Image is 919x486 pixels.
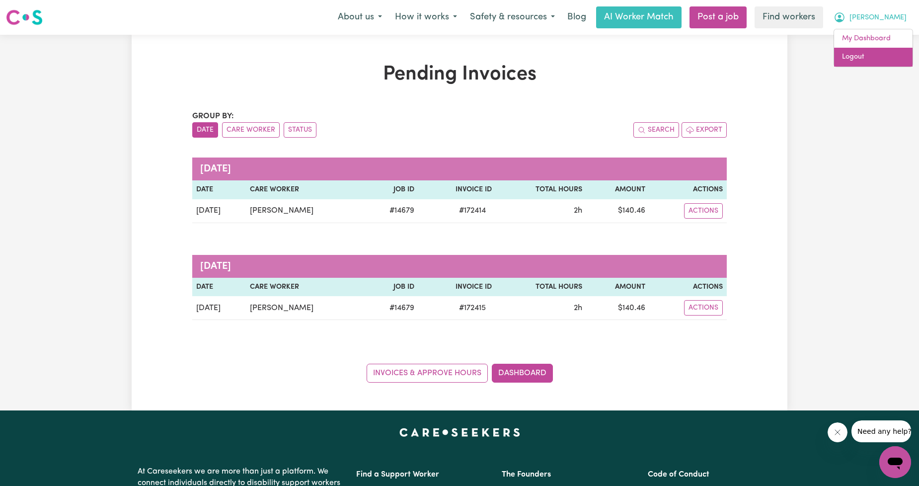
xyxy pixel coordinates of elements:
[851,420,911,442] iframe: Message from company
[246,199,364,223] td: [PERSON_NAME]
[586,199,649,223] td: $ 140.46
[502,471,551,479] a: The Founders
[496,180,586,199] th: Total Hours
[192,158,727,180] caption: [DATE]
[561,6,592,28] a: Blog
[192,199,246,223] td: [DATE]
[633,122,679,138] button: Search
[574,207,582,215] span: 2 hours
[192,180,246,199] th: Date
[834,29,913,67] div: My Account
[192,63,727,86] h1: Pending Invoices
[399,428,520,436] a: Careseekers home page
[453,302,492,314] span: # 172415
[192,278,246,297] th: Date
[596,6,682,28] a: AI Worker Match
[246,278,364,297] th: Care Worker
[367,364,488,383] a: Invoices & Approve Hours
[574,304,582,312] span: 2 hours
[331,7,388,28] button: About us
[496,278,586,297] th: Total Hours
[649,180,727,199] th: Actions
[364,180,418,199] th: Job ID
[6,8,43,26] img: Careseekers logo
[689,6,747,28] a: Post a job
[586,180,649,199] th: Amount
[463,7,561,28] button: Safety & resources
[453,205,492,217] span: # 172414
[246,296,364,320] td: [PERSON_NAME]
[246,180,364,199] th: Care Worker
[492,364,553,383] a: Dashboard
[684,203,723,219] button: Actions
[834,29,913,48] a: My Dashboard
[834,48,913,67] a: Logout
[849,12,907,23] span: [PERSON_NAME]
[418,278,496,297] th: Invoice ID
[648,471,709,479] a: Code of Conduct
[684,300,723,316] button: Actions
[586,278,649,297] th: Amount
[364,296,418,320] td: # 14679
[364,199,418,223] td: # 14679
[356,471,439,479] a: Find a Support Worker
[682,122,727,138] button: Export
[222,122,280,138] button: sort invoices by care worker
[6,7,60,15] span: Need any help?
[388,7,463,28] button: How it works
[755,6,823,28] a: Find workers
[6,6,43,29] a: Careseekers logo
[284,122,316,138] button: sort invoices by paid status
[364,278,418,297] th: Job ID
[827,7,913,28] button: My Account
[192,112,234,120] span: Group by:
[586,296,649,320] td: $ 140.46
[192,296,246,320] td: [DATE]
[828,422,847,442] iframe: Close message
[192,255,727,278] caption: [DATE]
[192,122,218,138] button: sort invoices by date
[418,180,496,199] th: Invoice ID
[649,278,727,297] th: Actions
[879,446,911,478] iframe: Button to launch messaging window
